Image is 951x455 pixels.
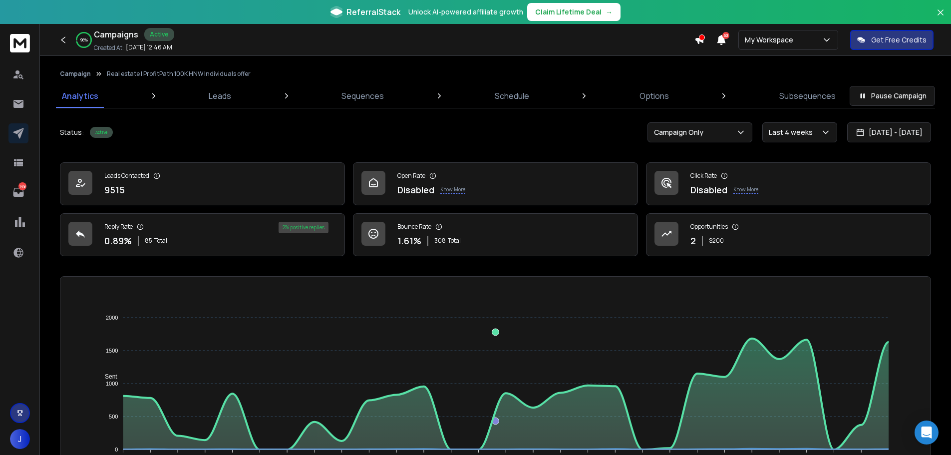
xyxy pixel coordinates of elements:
p: Real estate | ProfitPath 100K HNW Individuals offer [107,70,251,78]
p: Leads [209,90,231,102]
span: 308 [434,237,446,245]
p: Open Rate [397,172,425,180]
a: Reply Rate0.89%85Total2% positive replies [60,213,345,256]
p: Reply Rate [104,223,133,231]
button: Campaign [60,70,91,78]
p: Sequences [341,90,384,102]
tspan: 500 [109,414,118,420]
button: J [10,429,30,449]
p: Last 4 weeks [769,127,817,137]
p: Status: [60,127,84,137]
p: 0.89 % [104,234,132,248]
button: Get Free Credits [850,30,934,50]
p: Disabled [690,183,727,197]
tspan: 1000 [106,381,118,387]
a: Subsequences [773,84,842,108]
span: Sent [97,373,117,380]
p: Options [639,90,669,102]
a: Leads Contacted9515 [60,162,345,205]
a: Analytics [56,84,104,108]
p: Opportunities [690,223,728,231]
a: Open RateDisabledKnow More [353,162,638,205]
p: [DATE] 12:46 AM [126,43,172,51]
a: Opportunities2$200 [646,213,931,256]
p: 2 [690,234,696,248]
a: Click RateDisabledKnow More [646,162,931,205]
p: Get Free Credits [871,35,927,45]
p: Schedule [495,90,529,102]
p: My Workspace [745,35,797,45]
p: Subsequences [779,90,836,102]
p: Click Rate [690,172,717,180]
p: 1.61 % [397,234,421,248]
p: 96 % [80,37,88,43]
p: Unlock AI-powered affiliate growth [408,7,523,17]
a: 149 [8,182,28,202]
p: Disabled [397,183,434,197]
tspan: 1500 [106,348,118,354]
span: → [606,7,613,17]
p: Campaign Only [654,127,707,137]
a: Schedule [489,84,535,108]
tspan: 0 [115,447,118,453]
button: Claim Lifetime Deal→ [527,3,621,21]
p: $ 200 [709,237,724,245]
span: Total [154,237,167,245]
div: Active [144,28,174,41]
span: 50 [722,32,729,39]
p: Leads Contacted [104,172,149,180]
tspan: 2000 [106,315,118,321]
p: Created At: [94,44,124,52]
p: 9515 [104,183,125,197]
span: 85 [145,237,152,245]
a: Leads [203,84,237,108]
div: 2 % positive replies [279,222,328,233]
div: Active [90,127,113,138]
a: Bounce Rate1.61%308Total [353,213,638,256]
button: [DATE] - [DATE] [847,122,931,142]
button: Pause Campaign [850,86,935,106]
a: Sequences [335,84,390,108]
p: Know More [440,186,465,194]
button: Close banner [934,6,947,30]
p: 149 [18,182,26,190]
h1: Campaigns [94,28,138,40]
p: Bounce Rate [397,223,431,231]
p: Analytics [62,90,98,102]
span: Total [448,237,461,245]
p: Know More [733,186,758,194]
div: Open Intercom Messenger [915,421,939,445]
span: ReferralStack [346,6,400,18]
a: Options [634,84,675,108]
